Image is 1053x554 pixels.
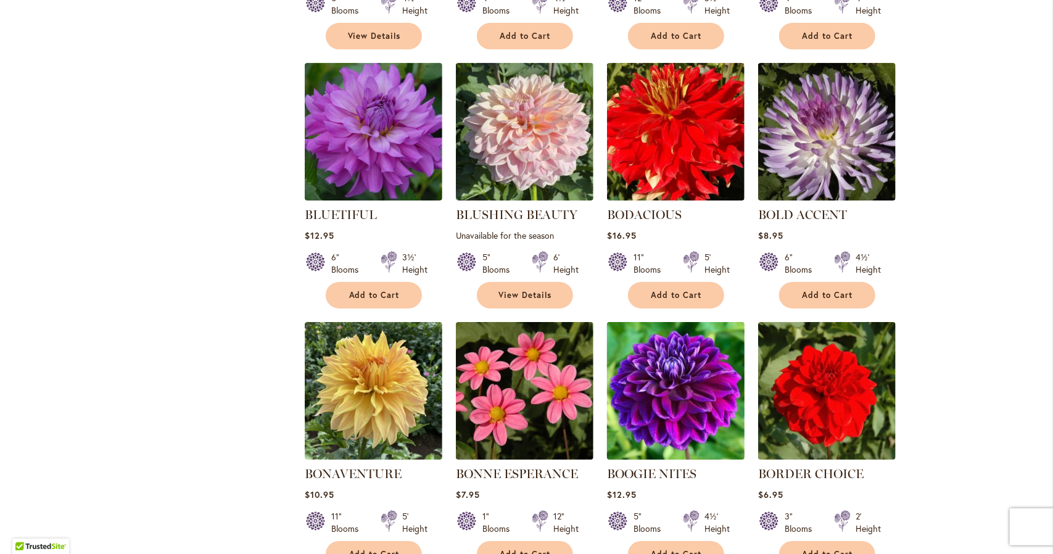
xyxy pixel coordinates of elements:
[348,31,401,41] span: View Details
[651,290,702,300] span: Add to Cart
[758,450,896,462] a: BORDER CHOICE
[704,510,730,535] div: 4½' Height
[607,450,745,462] a: BOOGIE NITES
[456,191,593,203] a: BLUSHING BEAUTY
[628,23,724,49] button: Add to Cart
[785,251,819,276] div: 6" Blooms
[305,466,402,481] a: BONAVENTURE
[456,489,480,500] span: $7.95
[758,229,783,241] span: $8.95
[758,207,847,222] a: BOLD ACCENT
[9,510,44,545] iframe: Launch Accessibility Center
[607,191,745,203] a: BODACIOUS
[456,322,593,460] img: BONNE ESPERANCE
[402,510,427,535] div: 5' Height
[603,319,748,463] img: BOOGIE NITES
[500,31,551,41] span: Add to Cart
[553,510,579,535] div: 12" Height
[305,207,377,222] a: BLUETIFUL
[305,191,442,203] a: Bluetiful
[607,63,745,201] img: BODACIOUS
[456,63,593,201] img: BLUSHING BEAUTY
[305,229,334,241] span: $12.95
[349,290,400,300] span: Add to Cart
[628,282,724,308] button: Add to Cart
[758,191,896,203] a: BOLD ACCENT
[779,23,875,49] button: Add to Cart
[305,322,442,460] img: Bonaventure
[758,63,896,201] img: BOLD ACCENT
[803,290,853,300] span: Add to Cart
[326,282,422,308] button: Add to Cart
[758,489,783,500] span: $6.95
[758,322,896,460] img: BORDER CHOICE
[456,229,593,241] p: Unavailable for the season
[477,282,573,308] a: View Details
[634,510,668,535] div: 5" Blooms
[704,251,730,276] div: 5' Height
[634,251,668,276] div: 11" Blooms
[856,251,881,276] div: 4½' Height
[785,510,819,535] div: 3" Blooms
[482,510,517,535] div: 1" Blooms
[856,510,881,535] div: 2' Height
[607,489,637,500] span: $12.95
[305,489,334,500] span: $10.95
[326,23,422,49] a: View Details
[456,466,578,481] a: BONNE ESPERANCE
[607,207,682,222] a: BODACIOUS
[607,466,696,481] a: BOOGIE NITES
[803,31,853,41] span: Add to Cart
[456,207,577,222] a: BLUSHING BEAUTY
[779,282,875,308] button: Add to Cart
[305,63,442,201] img: Bluetiful
[482,251,517,276] div: 5" Blooms
[607,229,637,241] span: $16.95
[651,31,702,41] span: Add to Cart
[305,450,442,462] a: Bonaventure
[402,251,427,276] div: 3½' Height
[477,23,573,49] button: Add to Cart
[331,251,366,276] div: 6" Blooms
[499,290,552,300] span: View Details
[456,450,593,462] a: BONNE ESPERANCE
[553,251,579,276] div: 6' Height
[331,510,366,535] div: 11" Blooms
[758,466,864,481] a: BORDER CHOICE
